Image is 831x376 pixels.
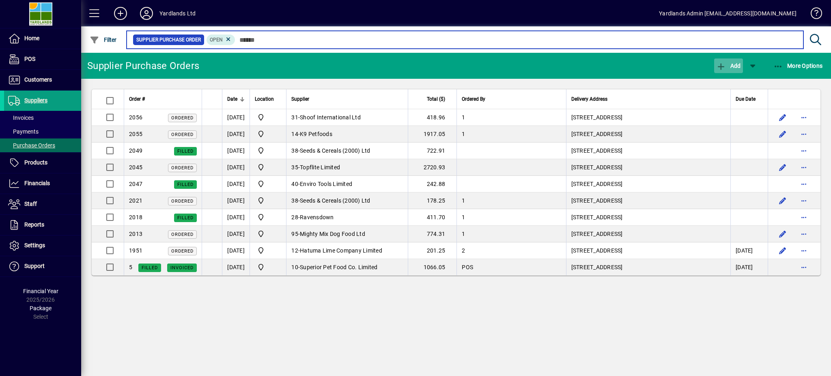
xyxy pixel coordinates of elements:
[797,177,810,190] button: More options
[24,242,45,249] span: Settings
[300,231,365,237] span: Mighty Mix Dog Food Ltd
[286,242,408,259] td: -
[171,115,194,121] span: Ordered
[571,95,607,104] span: Delivery Address
[300,164,340,171] span: Topflite Limited
[408,159,456,176] td: 2720.93
[797,161,810,174] button: More options
[462,197,465,204] span: 1
[566,192,730,209] td: [STREET_ADDRESS]
[462,264,473,270] span: POS
[776,194,789,207] button: Edit
[108,6,133,21] button: Add
[286,192,408,209] td: -
[730,242,768,259] td: [DATE]
[88,32,119,47] button: Filter
[222,109,250,126] td: [DATE]
[129,95,197,104] div: Order #
[222,259,250,275] td: [DATE]
[255,262,281,272] span: Yardlands Limited
[286,209,408,226] td: -
[291,264,298,270] span: 10
[4,111,81,125] a: Invoices
[300,264,377,270] span: Superior Pet Food Co. Limited
[300,147,370,154] span: Seeds & Cereals (2000) Ltd
[4,28,81,49] a: Home
[286,109,408,126] td: -
[300,247,382,254] span: Hatuma Lime Company Limited
[222,226,250,242] td: [DATE]
[730,259,768,275] td: [DATE]
[291,231,298,237] span: 95
[222,192,250,209] td: [DATE]
[177,149,194,154] span: Filled
[8,128,39,135] span: Payments
[566,242,730,259] td: [STREET_ADDRESS]
[171,249,194,254] span: Ordered
[129,264,132,270] span: 5
[171,132,194,137] span: Ordered
[408,226,456,242] td: 774.31
[255,162,281,172] span: Yardlands Limited
[427,95,445,104] span: Total ($)
[170,265,194,270] span: Invoiced
[286,176,408,192] td: -
[408,192,456,209] td: 178.25
[286,159,408,176] td: -
[291,147,298,154] span: 38
[255,95,274,104] span: Location
[255,229,281,239] span: Yardlands Limited
[566,143,730,159] td: [STREET_ADDRESS]
[24,56,35,62] span: POS
[566,109,730,126] td: [STREET_ADDRESS]
[286,143,408,159] td: -
[291,214,298,220] span: 28
[4,138,81,152] a: Purchase Orders
[129,231,142,237] span: 2013
[129,214,142,220] span: 2018
[771,58,825,73] button: More Options
[462,231,465,237] span: 1
[129,114,142,121] span: 2056
[24,263,45,269] span: Support
[291,95,309,104] span: Supplier
[714,58,743,73] button: Add
[797,127,810,140] button: More options
[776,111,789,124] button: Edit
[129,164,142,171] span: 2045
[462,214,465,220] span: 1
[4,49,81,69] a: POS
[797,211,810,224] button: More options
[716,63,741,69] span: Add
[291,197,298,204] span: 38
[255,196,281,205] span: Yardlands Limited
[462,114,465,121] span: 1
[408,242,456,259] td: 201.25
[255,95,281,104] div: Location
[797,261,810,274] button: More options
[408,259,456,275] td: 1066.05
[462,247,465,254] span: 2
[797,194,810,207] button: More options
[129,197,142,204] span: 2021
[222,126,250,143] td: [DATE]
[776,244,789,257] button: Edit
[171,165,194,171] span: Ordered
[210,37,223,43] span: Open
[291,247,298,254] span: 12
[4,256,81,277] a: Support
[177,215,194,220] span: Filled
[776,161,789,174] button: Edit
[222,159,250,176] td: [DATE]
[24,97,47,104] span: Suppliers
[300,214,334,220] span: Ravensdown
[255,146,281,156] span: Yardlands Limited
[129,131,142,137] span: 2055
[408,209,456,226] td: 411.70
[24,180,50,186] span: Financials
[171,199,194,204] span: Ordered
[136,36,201,44] span: Supplier Purchase Order
[8,142,55,149] span: Purchase Orders
[462,95,485,104] span: Ordered By
[797,227,810,240] button: More options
